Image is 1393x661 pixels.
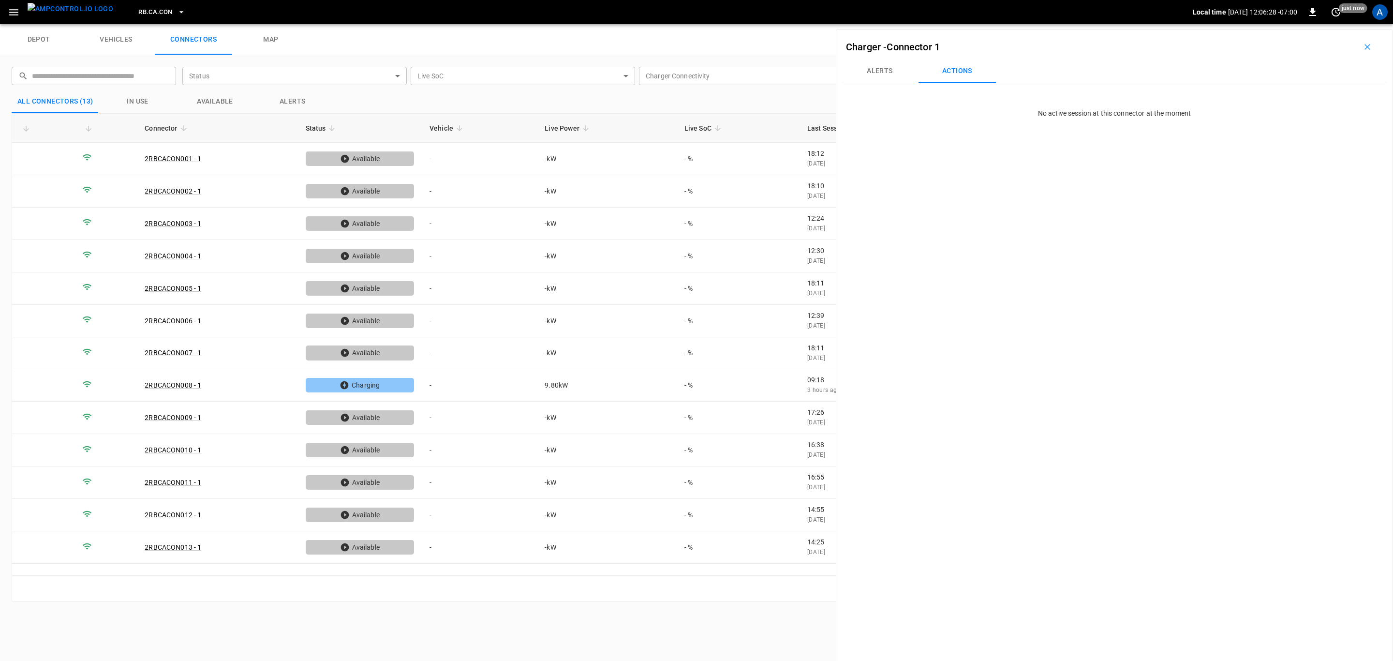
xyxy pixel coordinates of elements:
td: - [422,369,537,402]
td: - kW [537,466,676,499]
a: Charger [846,41,883,53]
p: 14:55 [807,505,981,514]
td: - [422,305,537,337]
td: - % [677,240,800,272]
a: 2RBCACON012 - 1 [145,511,201,519]
a: 2RBCACON010 - 1 [145,446,201,454]
div: Available [306,508,414,522]
button: Alerts [841,60,919,83]
button: RB.CA.CON [134,3,189,22]
td: - kW [537,272,676,305]
span: [DATE] [807,549,825,556]
button: set refresh interval [1328,4,1344,20]
td: - [422,434,537,466]
div: Connectors submenus tabs [841,60,1388,83]
a: 2RBCACON005 - 1 [145,285,201,292]
div: Available [306,443,414,457]
span: Vehicle [430,122,466,134]
td: - kW [537,499,676,531]
td: - % [677,499,800,531]
p: 18:12 [807,149,981,158]
a: vehicles [77,24,155,55]
a: connectors [155,24,232,55]
span: [DATE] [807,516,825,523]
td: - [422,175,537,208]
span: [DATE] [807,484,825,491]
div: Available [306,249,414,263]
div: Available [306,475,414,490]
p: [DATE] 12:06:28 -07:00 [1228,7,1297,17]
td: - kW [537,337,676,370]
td: - % [677,434,800,466]
a: 2RBCACON001 - 1 [145,155,201,163]
button: Available [177,90,254,113]
div: Available [306,314,414,328]
td: 9.80 kW [537,369,676,402]
span: [DATE] [807,257,825,264]
div: Available [306,281,414,296]
td: - [422,466,537,499]
span: Connector [145,122,190,134]
td: - % [677,143,800,175]
span: Status [306,122,339,134]
a: 2RBCACON002 - 1 [145,187,201,195]
span: 3 hours ago [807,387,841,393]
td: - % [677,305,800,337]
td: - % [677,369,800,402]
div: Available [306,346,414,360]
a: 2RBCACON013 - 1 [145,543,201,551]
p: 18:11 [807,278,981,288]
span: [DATE] [807,322,825,329]
td: - kW [537,531,676,564]
td: - % [677,208,800,240]
span: Live Power [545,122,592,134]
span: Live SoC [684,122,724,134]
span: [DATE] [807,160,825,167]
div: Available [306,216,414,231]
p: 16:55 [807,472,981,482]
div: Available [306,540,414,555]
p: 18:10 [807,181,981,191]
a: 2RBCACON006 - 1 [145,317,201,325]
td: - % [677,466,800,499]
td: - [422,402,537,434]
button: in use [99,90,177,113]
p: No active session at this connector at the moment [1038,108,1191,119]
span: [DATE] [807,419,825,426]
a: Connector 1 [887,41,940,53]
td: - kW [537,208,676,240]
div: Available [306,184,414,198]
p: 12:39 [807,311,981,320]
td: - [422,531,537,564]
span: [DATE] [807,193,825,199]
div: Available [306,151,414,166]
button: Actions [919,60,996,83]
p: 17:26 [807,407,981,417]
td: - kW [537,143,676,175]
a: 2RBCACON009 - 1 [145,414,201,421]
td: - [422,208,537,240]
td: - % [677,175,800,208]
img: ampcontrol.io logo [28,3,113,15]
td: - kW [537,402,676,434]
td: - kW [537,434,676,466]
td: - kW [537,305,676,337]
td: - [422,499,537,531]
div: Available [306,410,414,425]
a: 2RBCACON003 - 1 [145,220,201,227]
span: [DATE] [807,290,825,297]
span: [DATE] [807,451,825,458]
h6: - [846,39,940,55]
p: 12:30 [807,246,981,255]
button: All Connectors (13) [12,90,99,113]
p: 14:25 [807,537,981,547]
div: profile-icon [1372,4,1388,20]
p: 09:18 [807,375,981,385]
td: - kW [537,175,676,208]
span: just now [1339,3,1367,13]
a: 2RBCACON007 - 1 [145,349,201,357]
button: Alerts [254,90,331,113]
span: RB.CA.CON [138,7,172,18]
td: - [422,240,537,272]
p: 18:11 [807,343,981,353]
